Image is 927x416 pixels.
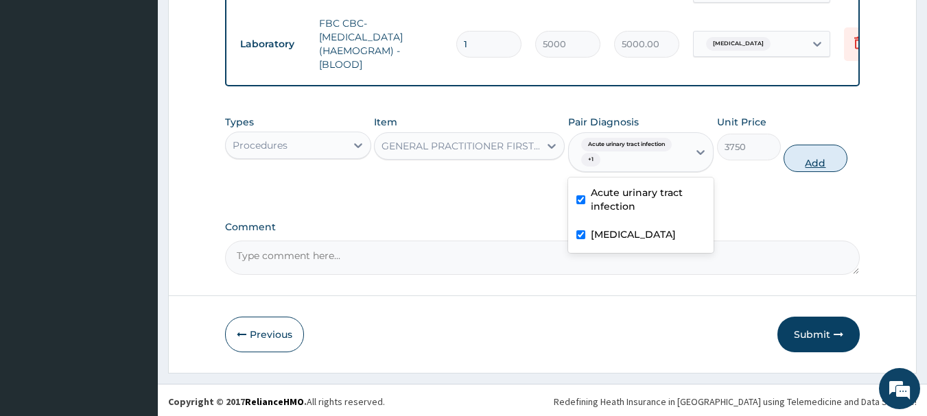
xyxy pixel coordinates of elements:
label: Pair Diagnosis [568,115,639,129]
span: Acute urinary tract infection [581,138,672,151]
label: Item [374,115,397,129]
div: Chat with us now [71,77,231,95]
img: d_794563401_company_1708531726252_794563401 [25,69,56,103]
label: Acute urinary tract infection [591,186,706,213]
label: Types [225,117,254,128]
span: [MEDICAL_DATA] [706,37,771,51]
div: GENERAL PRACTITIONER FIRST OUTPATIENT CONSULTATION [382,139,541,153]
label: [MEDICAL_DATA] [591,228,676,241]
textarea: Type your message and hit 'Enter' [7,273,261,321]
div: Minimize live chat window [225,7,258,40]
button: Add [784,145,847,172]
td: Laboratory [233,32,312,57]
button: Submit [777,317,860,352]
a: RelianceHMO [245,395,304,408]
label: Unit Price [717,115,766,129]
button: Previous [225,317,304,352]
div: Procedures [233,138,288,152]
span: We're online! [80,122,189,260]
strong: Copyright © 2017 . [168,395,307,408]
div: Redefining Heath Insurance in [GEOGRAPHIC_DATA] using Telemedicine and Data Science! [554,395,917,408]
td: FBC CBC-[MEDICAL_DATA] (HAEMOGRAM) - [BLOOD] [312,10,449,78]
label: Comment [225,221,860,233]
span: + 1 [581,153,600,167]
